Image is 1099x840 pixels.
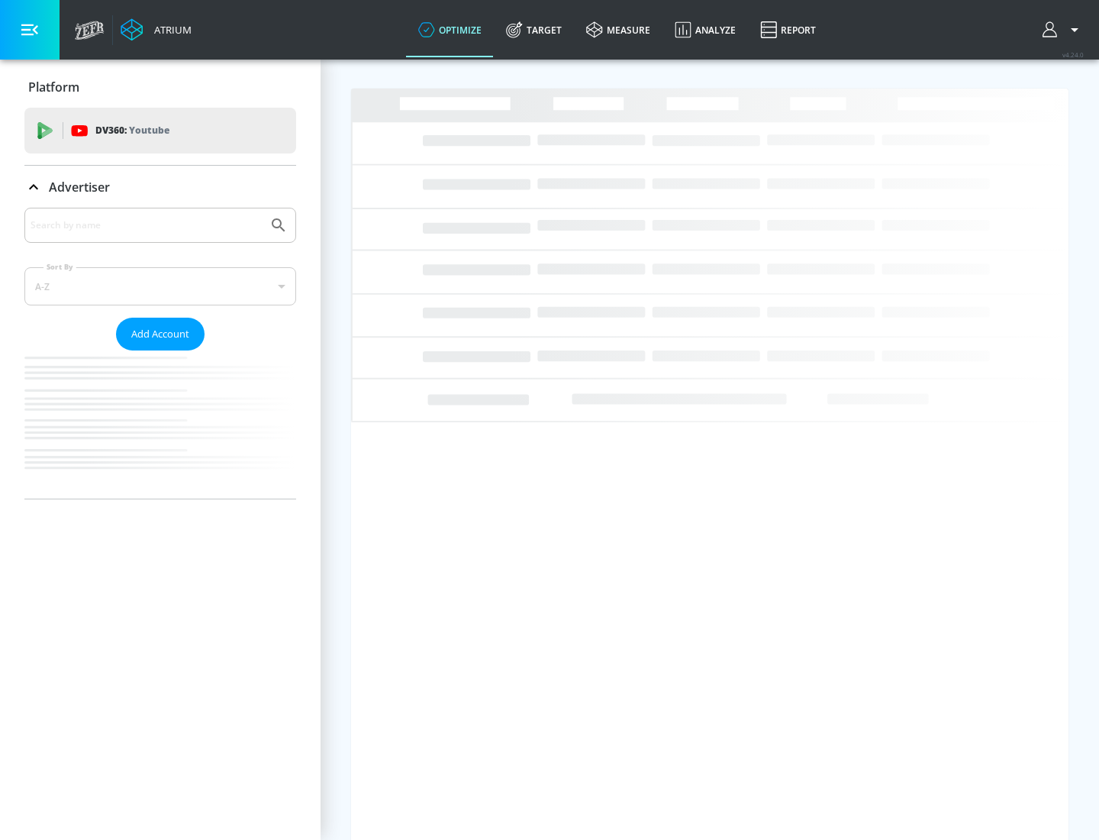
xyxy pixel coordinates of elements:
[406,2,494,57] a: optimize
[24,208,296,499] div: Advertiser
[24,166,296,208] div: Advertiser
[95,122,169,139] p: DV360:
[131,325,189,343] span: Add Account
[662,2,748,57] a: Analyze
[116,318,205,351] button: Add Account
[24,351,296,499] nav: list of Advertiser
[148,23,192,37] div: Atrium
[31,215,262,235] input: Search by name
[24,66,296,108] div: Platform
[49,179,110,195] p: Advertiser
[1062,50,1084,59] span: v 4.24.0
[129,122,169,138] p: Youtube
[574,2,662,57] a: measure
[24,267,296,305] div: A-Z
[748,2,828,57] a: Report
[494,2,574,57] a: Target
[121,18,192,41] a: Atrium
[24,108,296,153] div: DV360: Youtube
[28,79,79,95] p: Platform
[44,262,76,272] label: Sort By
